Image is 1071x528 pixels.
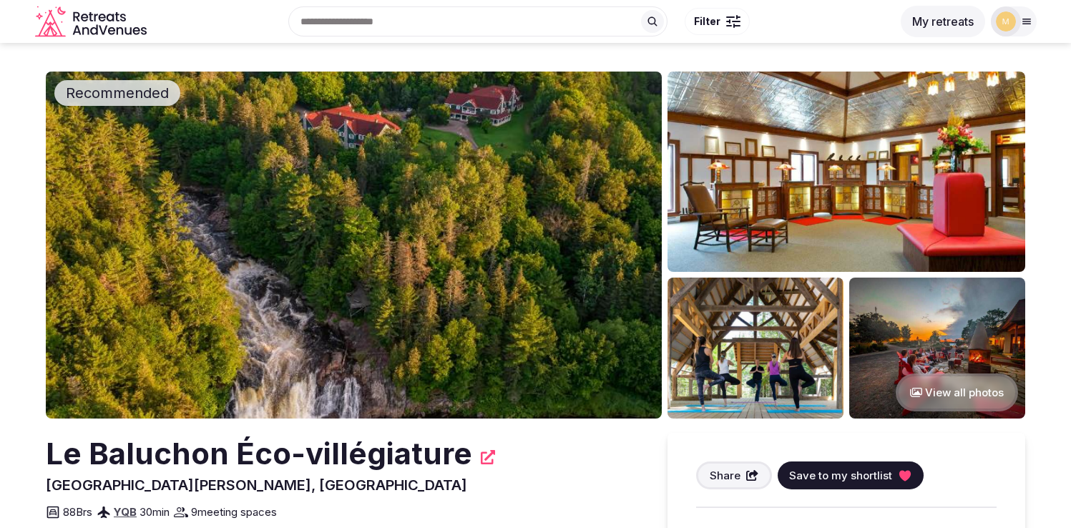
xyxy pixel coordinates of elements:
[696,461,772,489] button: Share
[694,14,720,29] span: Filter
[191,504,277,519] span: 9 meeting spaces
[46,476,467,494] span: [GEOGRAPHIC_DATA][PERSON_NAME], [GEOGRAPHIC_DATA]
[901,14,985,29] a: My retreats
[901,6,985,37] button: My retreats
[849,278,1025,419] img: Venue gallery photo
[35,6,150,38] a: Visit the homepage
[667,278,843,419] img: Venue gallery photo
[54,80,180,106] div: Recommended
[140,504,170,519] span: 30 min
[46,433,472,475] h2: Le Baluchon Éco-villégiature
[789,468,892,483] span: Save to my shortlist
[896,373,1018,411] button: View all photos
[685,8,750,35] button: Filter
[778,461,924,489] button: Save to my shortlist
[63,504,92,519] span: 88 Brs
[35,6,150,38] svg: Retreats and Venues company logo
[60,83,175,103] span: Recommended
[46,72,662,419] img: Venue cover photo
[996,11,1016,31] img: mana.vakili
[710,468,740,483] span: Share
[667,72,1025,272] img: Venue gallery photo
[114,505,137,519] a: YQB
